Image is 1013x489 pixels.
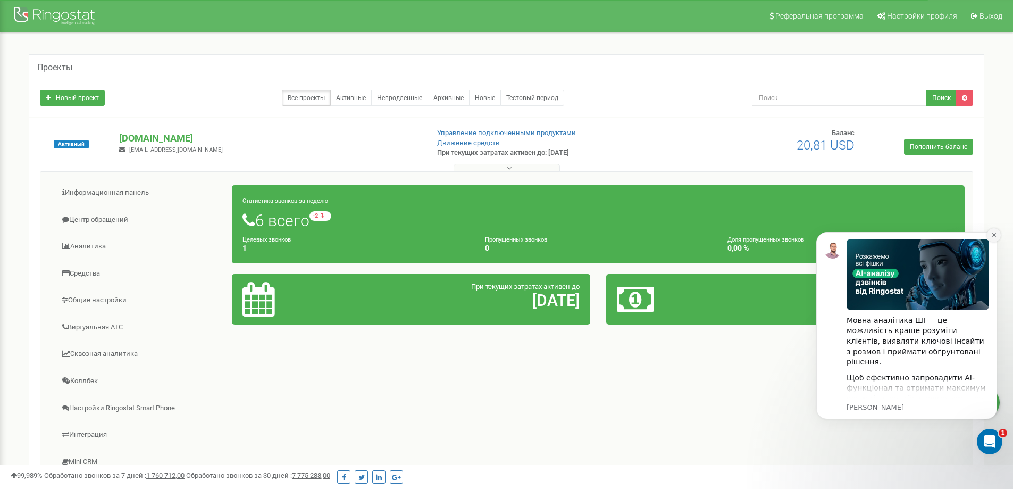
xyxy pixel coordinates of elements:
p: При текущих затратах активен до: [DATE] [437,148,658,158]
span: Активный [54,140,89,148]
a: Аналитика [48,234,232,260]
h2: [DATE] [360,292,580,309]
h4: 0,00 % [727,244,954,252]
h5: Проекты [37,63,72,72]
a: Общие настройки [48,287,232,313]
a: Средства [48,261,232,287]
u: 1 760 712,00 [146,471,185,479]
span: 99,989% [11,471,43,479]
a: Новый проект [40,90,105,106]
a: Коллбек [48,368,232,394]
a: Движение средств [437,139,499,147]
span: 20,81 USD [797,138,855,153]
input: Поиск [752,90,927,106]
a: Пополнить баланс [904,139,973,155]
span: Обработано звонков за 7 дней : [44,471,185,479]
span: Реферальная программа [775,12,864,20]
a: Настройки Ringostat Smart Phone [48,395,232,421]
span: Настройки профиля [887,12,957,20]
h4: 0 [485,244,711,252]
small: -2 [309,211,331,221]
span: 1 [999,429,1007,437]
small: Статистика звонков за неделю [242,197,328,204]
p: [DOMAIN_NAME] [119,131,420,145]
a: Новые [469,90,501,106]
a: Все проекты [282,90,331,106]
a: Активные [330,90,372,106]
small: Целевых звонков [242,236,291,243]
iframe: Intercom live chat [977,429,1002,454]
a: Тестовый период [500,90,564,106]
a: Виртуальная АТС [48,314,232,341]
u: 7 775 288,00 [292,471,330,479]
small: Пропущенных звонков [485,236,547,243]
h2: 20,81 $ [734,292,954,309]
a: Интеграция [48,422,232,448]
a: Центр обращений [48,207,232,233]
a: Непродленные [371,90,428,106]
a: Mini CRM [48,449,232,475]
span: Обработано звонков за 30 дней : [186,471,330,479]
span: При текущих затратах активен до [471,283,580,291]
a: Информационная панель [48,180,232,206]
iframe: Intercom notifications повідомлення [800,216,1013,460]
a: Архивные [428,90,470,106]
small: Доля пропущенных звонков [727,236,804,243]
a: Управление подключенными продуктами [437,129,576,137]
span: Выход [979,12,1002,20]
span: [EMAIL_ADDRESS][DOMAIN_NAME] [129,146,223,153]
a: Сквозная аналитика [48,341,232,367]
span: Баланс [832,129,855,137]
h4: 1 [242,244,469,252]
button: Поиск [926,90,957,106]
h1: 6 всего [242,211,954,229]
